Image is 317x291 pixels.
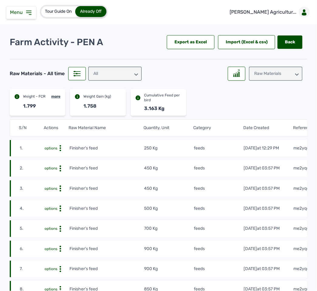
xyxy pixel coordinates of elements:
div: [DATE] [244,246,280,252]
td: Finisher's feed [69,145,144,152]
td: feeds [194,145,244,152]
div: [DATE] [244,145,279,151]
td: 700 Kg [144,225,194,232]
td: 3. [19,185,44,192]
span: options [45,186,57,191]
td: 2. [19,165,44,172]
td: 450 Kg [144,185,194,192]
a: [PERSON_NAME] Agricultur... [225,4,312,21]
span: options [45,166,57,170]
div: Raw Materials - All time [10,70,65,77]
a: Back [278,35,302,49]
td: Finisher's feed [69,225,144,232]
span: at 03:57 PM [257,186,280,191]
td: 250 Kg [144,145,194,152]
td: feeds [194,225,244,232]
td: Finisher's feed [69,266,144,272]
div: more [51,94,60,99]
td: 900 Kg [144,266,194,272]
td: feeds [194,246,244,252]
span: options [45,146,57,150]
p: [PERSON_NAME] Agricultur... [230,8,296,16]
th: S/N [19,125,43,131]
div: Raw Materials [249,67,302,81]
th: Date Created [243,125,293,131]
span: options [45,226,57,231]
span: at 12:29 PM [257,145,279,151]
div: 1.799 [23,102,36,110]
td: 450 Kg [144,165,194,172]
div: Import (Excel & csv) [218,35,275,49]
span: at 03:57 PM [257,226,280,231]
td: feeds [194,266,244,272]
th: Raw Material Name [69,125,143,131]
span: at 03:57 PM [257,246,280,251]
td: 1. [19,145,44,152]
div: [DATE] [244,266,280,272]
td: 5. [19,225,44,232]
div: 3.163 Kg [144,105,164,112]
td: 6. [19,246,44,252]
td: feeds [194,185,244,192]
td: 4. [19,205,44,212]
div: Export as Excel [167,35,214,49]
div: [DATE] [244,206,280,212]
span: at 03:57 PM [257,206,280,211]
span: options [45,206,57,211]
span: options [45,267,57,271]
td: feeds [194,205,244,212]
div: 1.758 [83,102,96,110]
div: Weight - FCR [23,94,46,99]
th: Actions [43,125,68,131]
th: Category [193,125,243,131]
td: 900 Kg [144,246,194,252]
div: [DATE] [244,165,280,171]
p: Farm Activity - PEN A [10,37,103,48]
div: Weight Gain (kg) [83,94,111,99]
td: Finisher's feed [69,246,144,252]
td: 500 Kg [144,205,194,212]
td: 7. [19,266,44,272]
div: Cumulative Feed per bird [144,93,181,102]
td: feeds [194,165,244,172]
td: Finisher's feed [69,205,144,212]
span: Menu [10,9,25,15]
td: Finisher's feed [69,165,144,172]
a: Menu [10,9,32,15]
span: options [45,247,57,251]
span: at 03:57 PM [257,166,280,171]
span: Tour Guide On [45,9,72,14]
span: Already Off [80,9,102,14]
td: Finisher's feed [69,185,144,192]
div: [DATE] [244,186,280,192]
th: Quantity, Unit [143,125,193,131]
div: All [88,67,142,81]
span: at 03:57 PM [257,266,280,271]
div: [DATE] [244,226,280,232]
